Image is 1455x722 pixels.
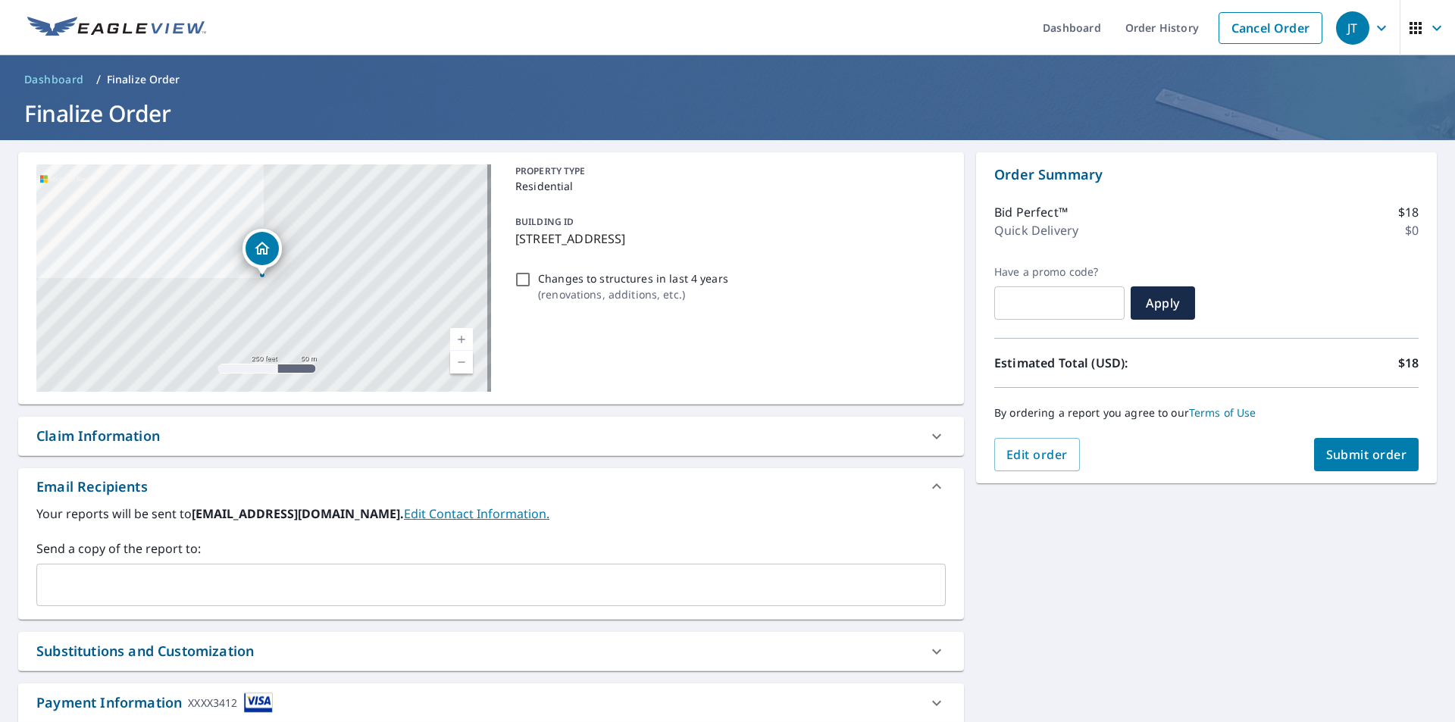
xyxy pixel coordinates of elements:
[192,505,404,522] b: [EMAIL_ADDRESS][DOMAIN_NAME].
[994,354,1206,372] p: Estimated Total (USD):
[18,67,1437,92] nav: breadcrumb
[1336,11,1369,45] div: JT
[36,641,254,661] div: Substitutions and Customization
[515,230,940,248] p: [STREET_ADDRESS]
[188,692,237,713] div: XXXX3412
[515,215,574,228] p: BUILDING ID
[244,692,273,713] img: cardImage
[994,221,1078,239] p: Quick Delivery
[404,505,549,522] a: EditContactInfo
[994,438,1080,471] button: Edit order
[994,406,1419,420] p: By ordering a report you agree to our
[1219,12,1322,44] a: Cancel Order
[994,203,1068,221] p: Bid Perfect™
[1398,354,1419,372] p: $18
[36,477,148,497] div: Email Recipients
[1398,203,1419,221] p: $18
[538,286,728,302] p: ( renovations, additions, etc. )
[1314,438,1419,471] button: Submit order
[18,468,964,505] div: Email Recipients
[538,270,728,286] p: Changes to structures in last 4 years
[1326,446,1407,463] span: Submit order
[27,17,206,39] img: EV Logo
[1143,295,1183,311] span: Apply
[36,692,273,713] div: Payment Information
[36,539,946,558] label: Send a copy of the report to:
[36,426,160,446] div: Claim Information
[18,417,964,455] div: Claim Information
[24,72,84,87] span: Dashboard
[450,328,473,351] a: Current Level 17, Zoom In
[18,632,964,670] div: Substitutions and Customization
[36,505,946,523] label: Your reports will be sent to
[18,683,964,722] div: Payment InformationXXXX3412cardImage
[1189,405,1256,420] a: Terms of Use
[994,164,1419,185] p: Order Summary
[1405,221,1419,239] p: $0
[1131,286,1195,320] button: Apply
[242,229,282,276] div: Dropped pin, building 1, Residential property, 1043 Bear Creek Rd Moreland, GA 30259
[1006,446,1068,463] span: Edit order
[96,70,101,89] li: /
[18,67,90,92] a: Dashboard
[515,178,940,194] p: Residential
[994,265,1125,279] label: Have a promo code?
[450,351,473,374] a: Current Level 17, Zoom Out
[515,164,940,178] p: PROPERTY TYPE
[18,98,1437,129] h1: Finalize Order
[107,72,180,87] p: Finalize Order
